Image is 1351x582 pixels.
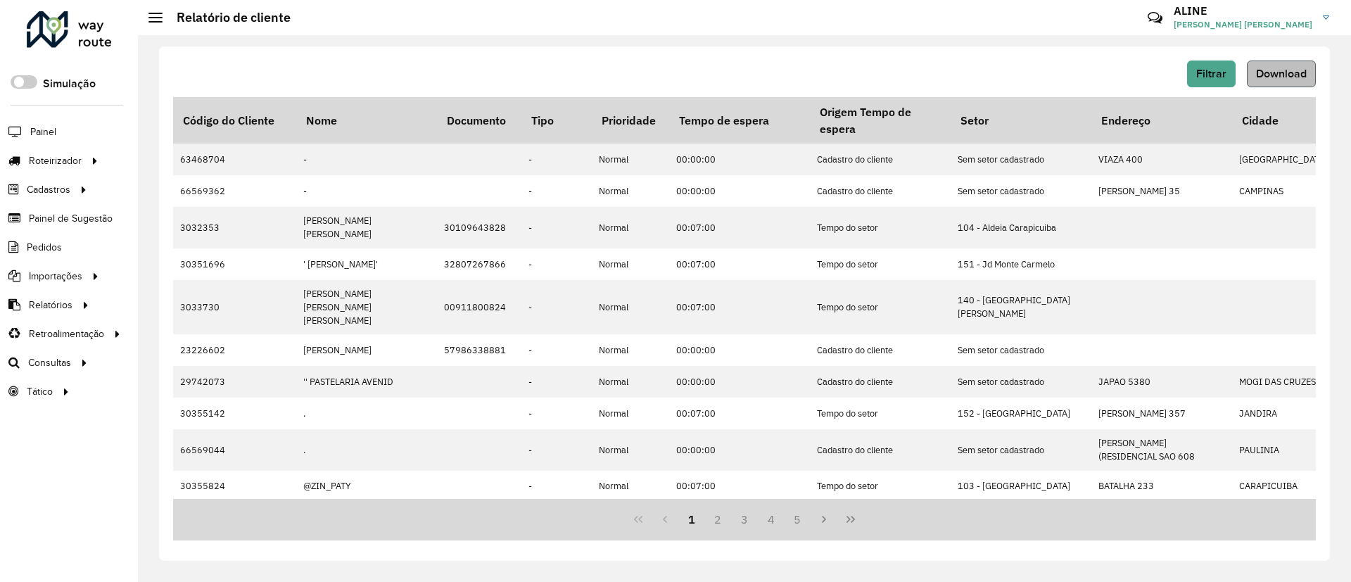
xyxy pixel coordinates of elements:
button: 3 [731,506,758,533]
td: [PERSON_NAME] [PERSON_NAME] [296,207,437,248]
span: Pedidos [27,240,62,255]
td: 00:07:00 [669,248,810,280]
td: Cadastro do cliente [810,334,951,366]
td: Tempo do setor [810,471,951,502]
td: 3033730 [173,280,296,335]
td: - [521,334,592,366]
td: - [296,175,437,207]
span: Consultas [28,355,71,370]
th: Tempo de espera [669,97,810,144]
td: Sem setor cadastrado [951,175,1091,207]
td: Normal [592,429,669,470]
td: 00:07:00 [669,207,810,248]
td: - [521,144,592,175]
td: 00:00:00 [669,175,810,207]
td: @ZIN_PATY [296,471,437,502]
td: 30351696 [173,248,296,280]
td: Normal [592,207,669,248]
th: Endereço [1091,97,1232,144]
button: Next Page [811,506,837,533]
td: 00:07:00 [669,471,810,502]
td: Normal [592,175,669,207]
th: Setor [951,97,1091,144]
td: 00911800824 [437,280,521,335]
td: Normal [592,334,669,366]
td: [PERSON_NAME] [PERSON_NAME] [PERSON_NAME] [296,280,437,335]
td: '' PASTELARIA AVENID [296,366,437,398]
td: . [296,429,437,470]
td: - [521,207,592,248]
td: 23226602 [173,334,296,366]
button: Last Page [837,506,864,533]
button: Download [1247,61,1316,87]
td: 66569362 [173,175,296,207]
td: - [521,429,592,470]
th: Tipo [521,97,592,144]
span: Download [1256,68,1307,80]
td: Normal [592,398,669,429]
td: - [521,248,592,280]
td: Cadastro do cliente [810,366,951,398]
td: 32807267866 [437,248,521,280]
td: Normal [592,248,669,280]
td: . [296,398,437,429]
td: BATALHA 233 [1091,471,1232,502]
span: Tático [27,384,53,399]
h2: Relatório de cliente [163,10,291,25]
span: Relatórios [29,298,72,312]
td: Sem setor cadastrado [951,144,1091,175]
a: Contato Rápido [1140,3,1170,33]
td: 57986338881 [437,334,521,366]
span: Filtrar [1196,68,1226,80]
td: [PERSON_NAME] (RESIDENCIAL SAO 608 [1091,429,1232,470]
td: Tempo do setor [810,398,951,429]
td: - [521,366,592,398]
label: Simulação [43,75,96,92]
td: JAPAO 5380 [1091,366,1232,398]
button: 5 [785,506,811,533]
td: Cadastro do cliente [810,429,951,470]
td: Normal [592,144,669,175]
td: 151 - Jd Monte Carmelo [951,248,1091,280]
td: 30355142 [173,398,296,429]
td: ' [PERSON_NAME]' [296,248,437,280]
td: 00:00:00 [669,144,810,175]
td: Cadastro do cliente [810,175,951,207]
td: 3032353 [173,207,296,248]
td: VIAZA 400 [1091,144,1232,175]
td: Normal [592,471,669,502]
td: Tempo do setor [810,280,951,335]
td: 63468704 [173,144,296,175]
td: Sem setor cadastrado [951,429,1091,470]
td: - [296,144,437,175]
span: Importações [29,269,82,284]
span: [PERSON_NAME] [PERSON_NAME] [1174,18,1312,31]
td: - [521,280,592,335]
span: Retroalimentação [29,327,104,341]
span: Cadastros [27,182,70,197]
td: [PERSON_NAME] [296,334,437,366]
td: 30109643828 [437,207,521,248]
td: Normal [592,366,669,398]
th: Origem Tempo de espera [810,97,951,144]
td: 00:00:00 [669,429,810,470]
button: 2 [704,506,731,533]
td: 29742073 [173,366,296,398]
td: 00:00:00 [669,366,810,398]
th: Código do Cliente [173,97,296,144]
td: - [521,175,592,207]
td: Normal [592,280,669,335]
button: 1 [678,506,705,533]
button: Filtrar [1187,61,1236,87]
td: Tempo do setor [810,207,951,248]
td: Sem setor cadastrado [951,366,1091,398]
td: 00:07:00 [669,280,810,335]
td: Sem setor cadastrado [951,334,1091,366]
td: 140 - [GEOGRAPHIC_DATA][PERSON_NAME] [951,280,1091,335]
h3: ALINE [1174,4,1312,18]
td: 30355824 [173,471,296,502]
td: - [521,398,592,429]
td: - [521,471,592,502]
td: [PERSON_NAME] 35 [1091,175,1232,207]
td: 152 - [GEOGRAPHIC_DATA] [951,398,1091,429]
